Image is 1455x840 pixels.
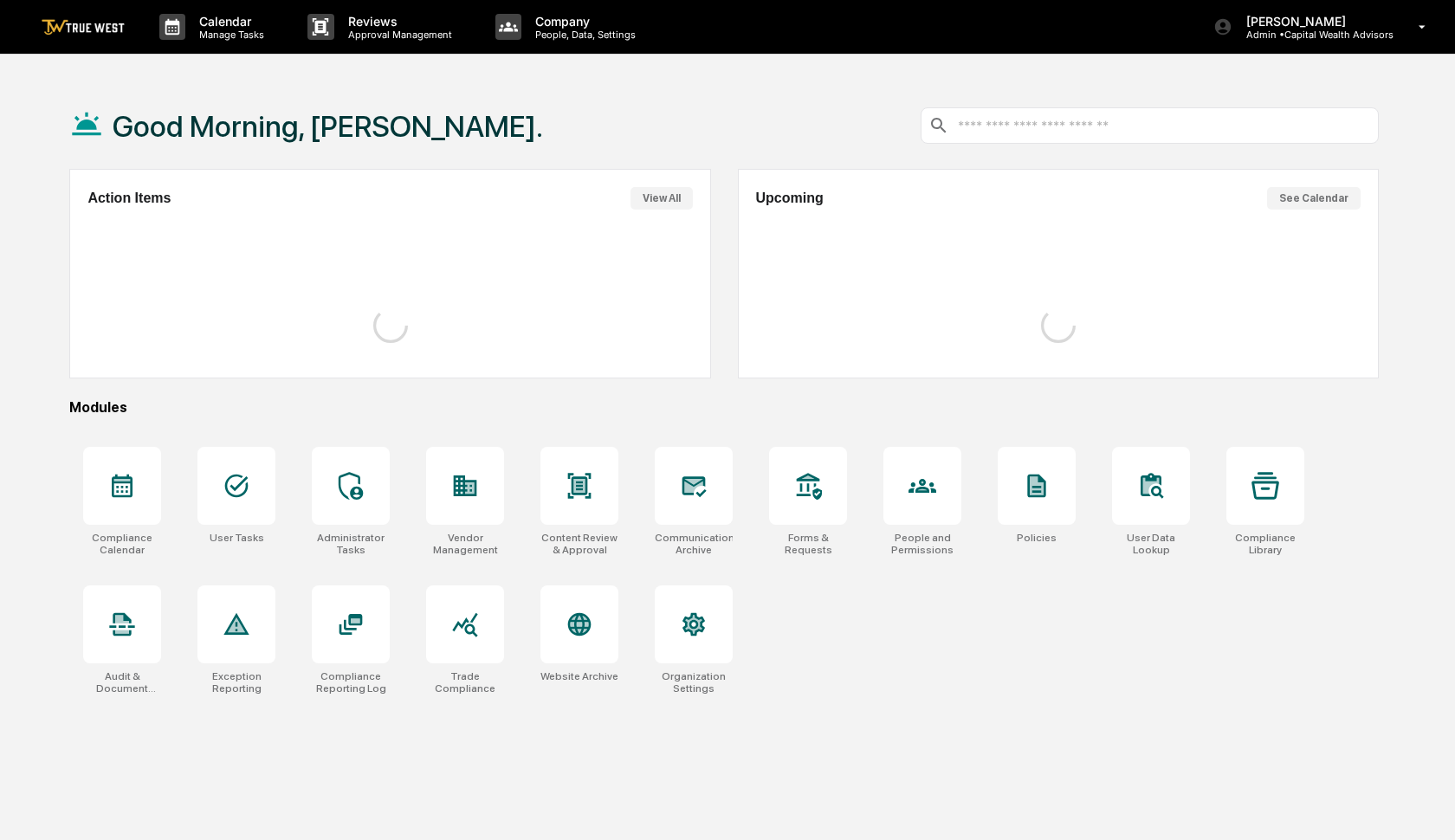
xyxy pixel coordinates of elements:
[1226,532,1304,556] div: Compliance Library
[1267,187,1361,210] button: See Calendar
[521,14,644,29] p: Company
[426,670,504,695] div: Trade Compliance
[655,670,733,695] div: Organization Settings
[540,670,618,682] div: Website Archive
[197,670,275,695] div: Exception Reporting
[83,532,161,556] div: Compliance Calendar
[540,532,618,556] div: Content Review & Approval
[655,532,733,556] div: Communications Archive
[69,399,1379,416] div: Modules
[83,670,161,695] div: Audit & Document Logs
[630,187,693,210] button: View All
[521,29,644,41] p: People, Data, Settings
[1017,532,1057,544] div: Policies
[185,29,273,41] p: Manage Tasks
[1112,532,1190,556] div: User Data Lookup
[42,19,125,36] img: logo
[113,109,543,144] h1: Good Morning, [PERSON_NAME].
[312,670,390,695] div: Compliance Reporting Log
[1232,14,1394,29] p: [PERSON_NAME]
[769,532,847,556] div: Forms & Requests
[334,14,461,29] p: Reviews
[426,532,504,556] div: Vendor Management
[756,191,824,206] h2: Upcoming
[87,191,171,206] h2: Action Items
[210,532,264,544] div: User Tasks
[334,29,461,41] p: Approval Management
[185,14,273,29] p: Calendar
[883,532,961,556] div: People and Permissions
[1232,29,1394,41] p: Admin • Capital Wealth Advisors
[312,532,390,556] div: Administrator Tasks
